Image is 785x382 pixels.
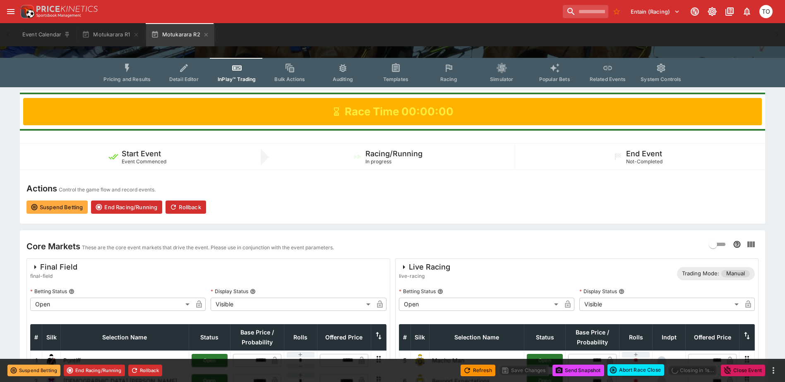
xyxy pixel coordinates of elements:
div: Visible [579,298,742,311]
img: PriceKinetics Logo [18,3,35,20]
h1: Race Time 00:00:00 [345,105,454,119]
th: Selection Name [429,324,524,350]
button: Suspend Betting [26,201,88,214]
span: Not-Completed [626,158,663,165]
button: No Bookmarks [610,5,623,18]
p: Betting Status [399,288,436,295]
div: Thomas OConnor [759,5,773,18]
div: Event type filters [97,58,688,87]
button: Rollback [128,365,162,376]
button: Suspend Betting [7,365,60,376]
p: Display Status [579,288,617,295]
td: Pontiff [61,350,189,370]
button: Notifications [739,4,754,19]
th: Rolls [619,324,653,350]
div: Open [399,298,561,311]
button: Display Status [619,289,624,294]
th: Selection Name [61,324,189,350]
th: Offered Price [686,324,739,350]
h4: Actions [26,183,57,194]
button: Rollback [166,201,206,214]
span: Racing [440,76,457,82]
p: Betting Status [30,288,67,295]
th: Silk [411,324,429,350]
div: Open [30,298,192,311]
h5: End Event [626,149,662,158]
p: Trading Mode: [682,270,719,278]
th: Silk [42,324,61,350]
p: Control the game flow and record events. [59,186,156,194]
span: System Controls [641,76,681,82]
button: Thomas OConnor [757,2,775,21]
p: Display Status [211,288,248,295]
th: # [31,324,42,350]
span: live-racing [399,272,450,280]
button: Betting Status [437,289,443,294]
input: search [563,5,608,18]
span: final-field [30,272,77,280]
span: Bulk Actions [274,76,305,82]
img: PriceKinetics [36,6,98,12]
div: Visible [211,298,373,311]
th: Offered Price [317,324,371,350]
button: Connected to PK [687,4,702,19]
button: more [768,365,778,375]
span: Related Events [590,76,626,82]
span: Templates [383,76,408,82]
button: Abort Race Close [607,364,664,376]
td: 1 [31,350,42,370]
img: Sportsbook Management [36,14,81,17]
button: Motukarara R1 [77,23,144,46]
h4: Core Markets [26,241,80,252]
span: InPlay™ Trading [218,76,256,82]
th: # [399,324,411,350]
button: Documentation [722,4,737,19]
th: Status [524,324,566,350]
span: In progress [365,158,391,165]
img: runner 5 [413,354,427,367]
button: Toggle light/dark mode [705,4,720,19]
th: Base Price / Probability [566,324,619,350]
span: Manual [721,270,750,278]
h5: Racing/Running [365,149,423,158]
span: Detail Editor [169,76,199,82]
button: Open [527,354,563,367]
button: Motukarara R2 [146,23,214,46]
button: Select Tenant [626,5,685,18]
div: split button [607,364,664,376]
th: Status [189,324,230,350]
th: Rolls [284,324,317,350]
button: Event Calendar [17,23,75,46]
img: runner 1 [45,354,58,367]
p: These are the core event markets that drive the event. Please use in conjunction with the event p... [82,244,334,252]
button: Refresh [461,365,495,376]
button: Display Status [250,289,256,294]
span: Popular Bets [539,76,570,82]
span: Simulator [490,76,513,82]
span: Event Commenced [122,158,166,165]
button: Send Snapshot [552,365,604,376]
button: Open [192,354,228,367]
div: Live Racing [399,262,450,272]
button: Betting Status [69,289,74,294]
button: End Racing/Running [64,365,125,376]
th: Base Price / Probability [230,324,284,350]
td: Macho Man [429,350,524,370]
th: Independent [653,324,686,350]
button: open drawer [3,4,18,19]
td: 5 [399,350,411,370]
h5: Start Event [122,149,161,158]
div: Final Field [30,262,77,272]
button: Close Event [721,365,765,376]
span: Pricing and Results [103,76,151,82]
span: Auditing [333,76,353,82]
button: End Racing/Running [91,201,162,214]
